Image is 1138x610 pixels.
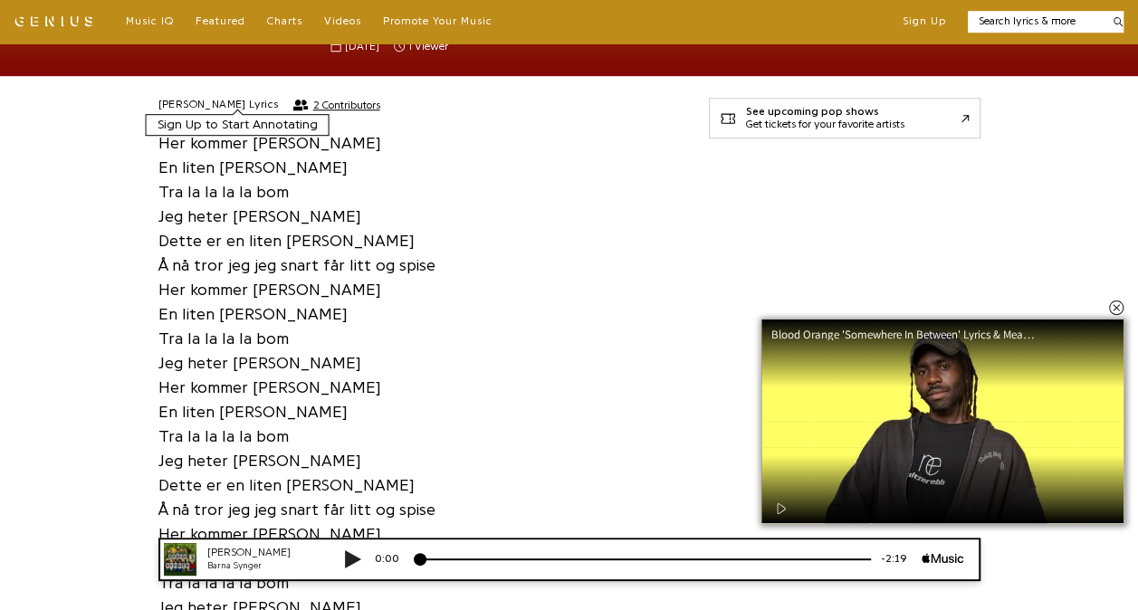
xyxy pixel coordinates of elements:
[727,14,778,29] div: -2:19
[408,39,448,54] span: 1 viewer
[394,39,448,54] span: 1 viewer
[196,14,245,29] a: Featured
[771,329,1052,340] div: Blood Orange 'Somewhere In Between' Lyrics & Meaning | Genius Verified
[293,99,380,111] button: 2 Contributors
[196,15,245,26] span: Featured
[324,15,361,26] span: Videos
[383,15,492,26] span: Promote Your Music
[267,15,302,26] span: Charts
[746,119,904,131] div: Get tickets for your favorite artists
[903,14,946,29] button: Sign Up
[126,15,174,26] span: Music IQ
[383,14,492,29] a: Promote Your Music
[313,99,380,111] span: 2 Contributors
[746,106,904,119] div: See upcoming pop shows
[146,114,330,136] button: Sign Up to Start Annotating
[968,14,1103,29] input: Search lyrics & more
[267,14,302,29] a: Charts
[345,39,379,54] span: [DATE]
[158,98,279,112] h2: [PERSON_NAME] Lyrics
[709,98,980,138] a: See upcoming pop showsGet tickets for your favorite artists
[126,14,174,29] a: Music IQ
[324,14,361,29] a: Videos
